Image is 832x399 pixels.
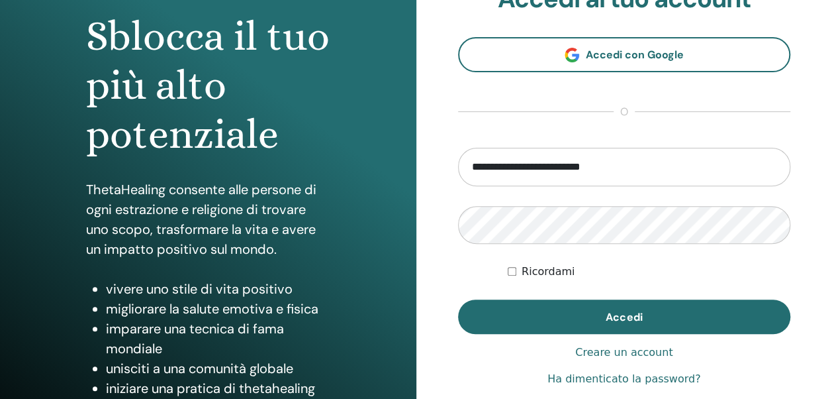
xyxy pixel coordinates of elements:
[586,48,684,62] span: Accedi con Google
[508,264,790,280] div: Keep me authenticated indefinitely or until I manually logout
[606,310,642,324] span: Accedi
[106,319,330,359] li: imparare una tecnica di fama mondiale
[86,12,330,160] h1: Sblocca il tuo più alto potenziale
[106,359,330,378] li: unisciti a una comunità globale
[106,279,330,299] li: vivere uno stile di vita positivo
[575,345,672,361] a: Creare un account
[106,378,330,398] li: iniziare una pratica di thetahealing
[458,300,791,334] button: Accedi
[458,37,791,72] a: Accedi con Google
[522,264,575,280] label: Ricordami
[547,371,700,387] a: Ha dimenticato la password?
[614,104,635,120] span: o
[106,299,330,319] li: migliorare la salute emotiva e fisica
[86,180,330,259] p: ThetaHealing consente alle persone di ogni estrazione e religione di trovare uno scopo, trasforma...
